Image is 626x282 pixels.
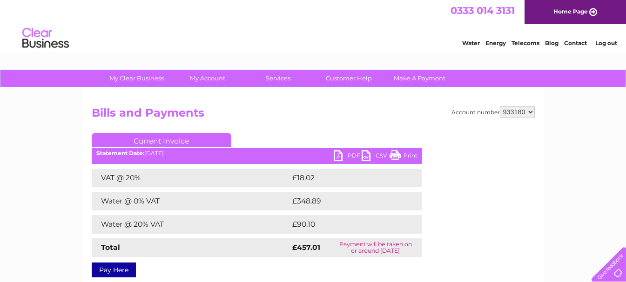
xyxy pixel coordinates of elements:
[310,70,387,87] a: Customer Help
[381,70,458,87] a: Make A Payment
[92,150,422,157] div: [DATE]
[92,262,136,277] a: Pay Here
[334,150,362,164] a: PDF
[595,39,617,46] a: Log out
[22,24,69,52] img: logo.png
[92,169,290,187] td: VAT @ 20%
[240,70,316,87] a: Services
[485,39,506,46] a: Energy
[362,150,390,164] a: CSV
[92,106,535,124] h2: Bills and Payments
[92,133,231,147] a: Current Invoice
[92,192,290,210] td: Water @ 0% VAT
[390,150,417,164] a: Print
[94,5,533,45] div: Clear Business is a trading name of Verastar Limited (registered in [GEOGRAPHIC_DATA] No. 3667643...
[462,39,480,46] a: Water
[101,243,120,252] strong: Total
[96,150,144,157] b: Statement Date:
[92,215,290,234] td: Water @ 20% VAT
[292,243,320,252] strong: £457.01
[564,39,587,46] a: Contact
[290,215,403,234] td: £90.10
[545,39,559,46] a: Blog
[451,5,515,16] a: 0333 014 3131
[329,238,422,257] td: Payment will be taken on or around [DATE]
[512,39,539,46] a: Telecoms
[290,169,403,187] td: £18.02
[169,70,246,87] a: My Account
[451,106,535,118] div: Account number
[98,70,175,87] a: My Clear Business
[290,192,406,210] td: £348.89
